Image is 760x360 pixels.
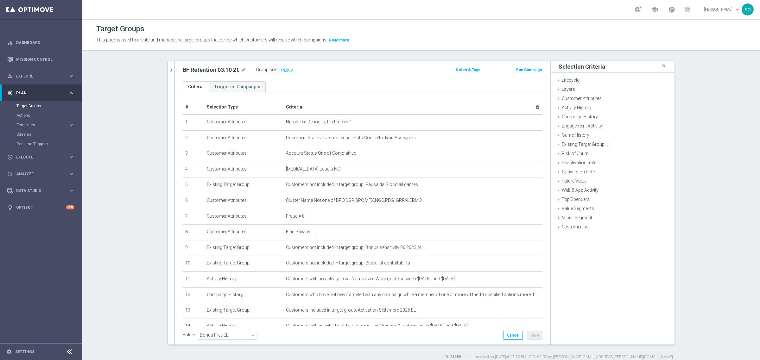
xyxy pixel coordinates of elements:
[17,123,68,127] div: Templates
[204,319,283,334] td: Activity History
[742,3,754,16] div: sp
[204,162,283,177] td: Customer Attributes
[183,256,204,272] td: 10
[562,160,596,165] span: Reactivation Rate
[7,73,13,79] i: person_search
[7,171,68,177] div: Analyze
[562,114,598,119] span: Campaign History
[562,151,589,156] span: Risk of Churn
[7,34,74,51] div: Dashboard
[7,199,74,216] div: Optibot
[183,177,204,193] td: 5
[286,151,357,156] span: Account Status One of Conto attivo
[16,51,74,68] a: Mission Control
[183,100,204,115] th: #
[516,66,542,73] button: Run Campaign
[562,224,590,229] span: Customer List
[16,122,75,127] button: Templates keyboard_arrow_right
[467,354,673,360] label: Last modified on [DATE] at 12:50 PM UTC+02:00 by [PERSON_NAME][EMAIL_ADDRESS][PERSON_NAME][DOMAIN...
[16,113,66,118] a: Actions
[455,66,481,73] button: Notes & Tags
[286,214,305,219] span: Fraud = 0
[661,62,667,70] i: close
[16,34,74,51] a: Dashboard
[68,122,74,128] i: keyboard_arrow_right
[7,74,75,79] button: person_search Explore keyboard_arrow_right
[7,40,75,45] button: equalizer Dashboard
[16,120,82,130] div: Templates
[183,225,204,240] td: 8
[7,171,75,177] div: track_changes Analyze keyboard_arrow_right
[651,6,658,13] span: school
[183,209,204,225] td: 7
[183,271,204,287] td: 11
[183,240,204,256] td: 9
[7,154,13,160] i: play_circle_outline
[562,142,609,147] span: Existing Target Group
[183,193,204,209] td: 6
[280,68,293,74] span: 15,209
[535,105,540,110] i: delete_forever
[183,130,204,146] td: 2
[562,78,579,83] span: Lifecycle
[286,323,469,329] span: Customers with activity, Total Total Normalized Wager > 0 , date between '[DATE]' and '[DATE]'
[204,115,283,130] td: Customer Attributes
[562,215,592,220] span: Micro Segment
[562,197,590,202] span: Top Spenders
[562,178,586,183] span: Future Value
[68,171,74,177] i: keyboard_arrow_right
[183,162,204,177] td: 4
[183,319,204,334] td: 14
[209,81,266,92] a: Triggered Campaigns
[16,155,68,159] span: Execute
[7,205,75,210] button: lightbulb Optibot +10
[286,166,340,172] span: [MEDICAL_DATA] Equals NO
[16,101,82,111] div: Target Groups
[204,225,283,240] td: Customer Attributes
[286,135,416,140] span: Document Status Does not equal Stato Contratto: Non Assegnato
[527,331,542,340] button: Save
[204,177,283,193] td: Existing Target Group
[168,61,174,79] button: chevron_right
[559,63,605,70] h3: Selection Criteria
[562,96,602,101] span: Customer Attributes
[7,90,13,96] i: gps_fixed
[256,67,277,72] label: Group size
[16,111,82,120] div: Actions
[562,206,594,211] span: Value Segments
[7,155,75,160] div: play_circle_outline Execute keyboard_arrow_right
[562,105,592,110] span: Activity History
[328,37,350,44] button: Read more
[6,349,12,355] i: settings
[204,271,283,287] td: Activity History
[183,287,204,303] td: 12
[16,139,82,149] div: Realtime Triggers
[277,67,278,72] label: :
[7,188,75,193] button: Data Studio keyboard_arrow_right
[286,104,302,109] span: Criteria
[16,130,82,139] div: Streams
[66,205,74,209] div: +10
[204,240,283,256] td: Existing Target Group
[7,154,68,160] div: Execute
[183,303,204,319] td: 13
[7,51,74,68] div: Mission Control
[286,229,317,234] span: Flag Privacy = 1
[16,74,68,78] span: Explore
[7,188,68,194] div: Data Studio
[204,303,283,319] td: Existing Target Group
[562,87,575,92] span: Layers
[444,354,461,360] label: ID: 24359
[286,292,540,297] span: Customers who have not been targeted with any campaign while a member of one or more of the 19 sp...
[241,66,246,74] i: mode_edit
[562,169,595,174] span: Conversion Rate
[286,307,416,313] span: Customers included in target group: Activation Settembre 2025 EL
[7,57,75,62] div: Mission Control
[68,73,74,79] i: keyboard_arrow_right
[16,103,66,109] a: Target Groups
[16,132,66,137] a: Streams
